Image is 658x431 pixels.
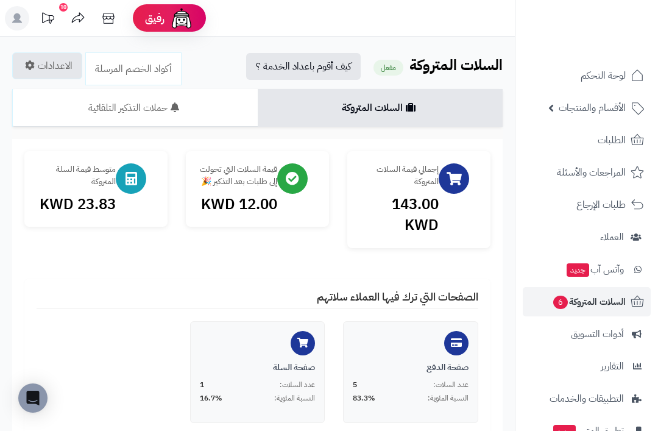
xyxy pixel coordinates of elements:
[246,53,361,80] a: كيف أقوم باعداد الخدمة ؟
[571,326,624,343] span: أدوات التسويق
[200,380,204,390] span: 1
[37,194,116,215] div: 23.83 KWD
[274,393,315,404] span: النسبة المئوية:
[258,89,503,127] a: السلات المتروكة
[553,296,568,309] span: 6
[198,194,277,215] div: 12.00 KWD
[18,383,48,413] div: Open Intercom Messenger
[353,393,375,404] span: 83.3%
[59,3,68,12] div: 10
[353,380,357,390] span: 5
[169,6,194,30] img: ai-face.png
[280,380,315,390] span: عدد السلات:
[200,393,222,404] span: 16.7%
[581,67,626,84] span: لوحة التحكم
[559,99,626,116] span: الأقسام والمنتجات
[523,255,651,284] a: وآتس آبجديد
[12,89,258,127] a: حملات التذكير التلقائية
[575,30,646,56] img: logo-2.png
[198,163,277,188] div: قيمة السلات التي تحولت إلى طلبات بعد التذكير 🎉
[523,352,651,381] a: التقارير
[32,6,63,34] a: تحديثات المنصة
[600,229,624,246] span: العملاء
[565,261,624,278] span: وآتس آب
[523,319,651,349] a: أدوات التسويق
[12,52,82,79] a: الاعدادات
[37,163,116,188] div: متوسط قيمة السلة المتروكة
[523,61,651,90] a: لوحة التحكم
[576,196,626,213] span: طلبات الإرجاع
[433,380,469,390] span: عدد السلات:
[557,164,626,181] span: المراجعات والأسئلة
[85,52,182,85] a: أكواد الخصم المرسلة
[37,291,478,310] h4: الصفحات التي ترك فيها العملاء سلاتهم
[523,158,651,187] a: المراجعات والأسئلة
[145,11,164,26] span: رفيق
[359,163,439,188] div: إجمالي قيمة السلات المتروكة
[552,293,626,310] span: السلات المتروكة
[601,358,624,375] span: التقارير
[523,287,651,316] a: السلات المتروكة6
[598,132,626,149] span: الطلبات
[550,390,624,407] span: التطبيقات والخدمات
[567,263,589,277] span: جديد
[359,194,439,236] div: 143.00 KWD
[523,126,651,155] a: الطلبات
[200,362,316,374] div: صفحة السلة
[409,54,503,76] b: السلات المتروكة
[523,190,651,219] a: طلبات الإرجاع
[523,223,651,252] a: العملاء
[428,393,469,404] span: النسبة المئوية:
[353,362,469,374] div: صفحة الدفع
[373,60,403,76] small: مفعل
[523,384,651,413] a: التطبيقات والخدمات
